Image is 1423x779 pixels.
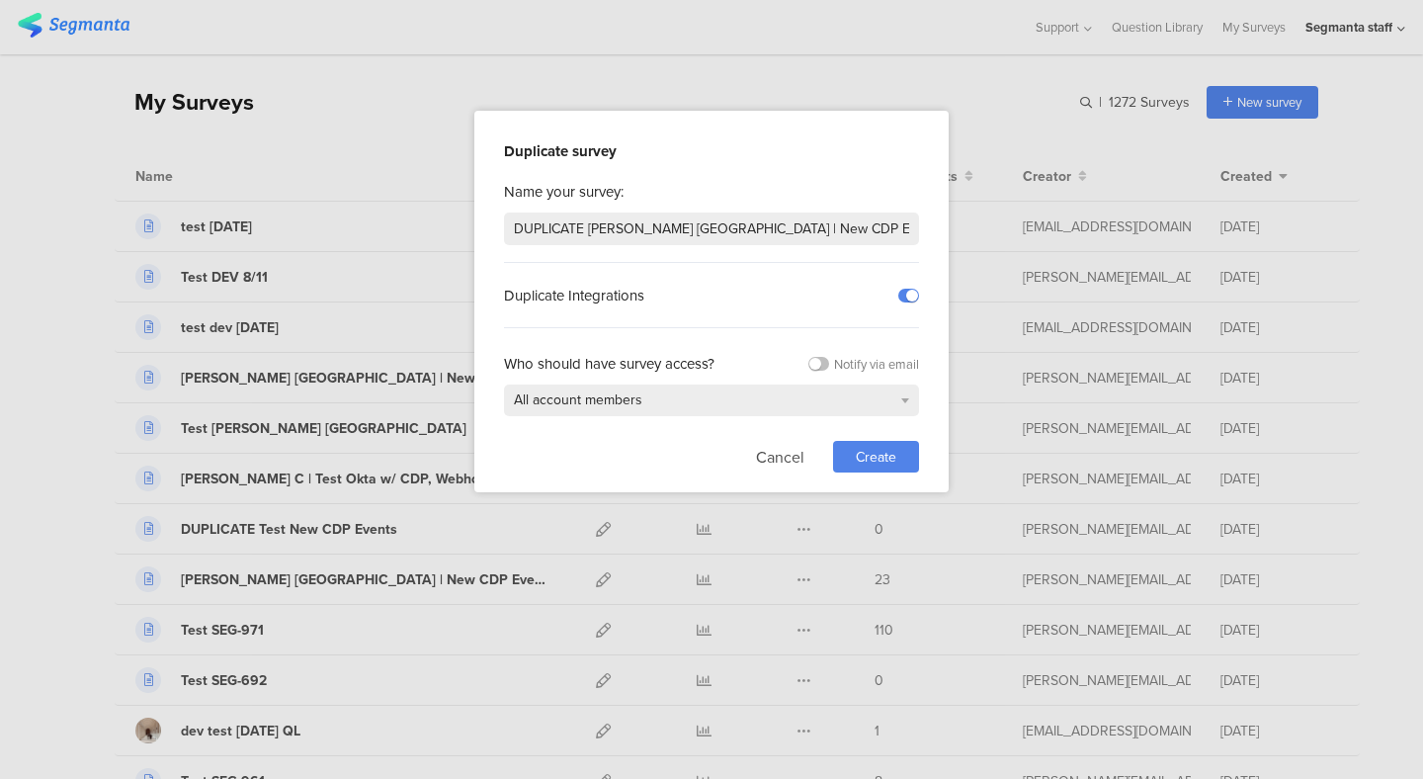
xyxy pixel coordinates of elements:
[504,353,714,375] div: Who should have survey access?
[504,140,919,162] div: Duplicate survey
[514,389,642,410] span: All account members
[834,355,919,374] div: Notify via email
[504,181,919,203] div: Name your survey:
[756,441,804,473] button: Cancel
[856,447,896,468] span: Create
[504,285,644,306] sg-field-title: Duplicate Integrations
